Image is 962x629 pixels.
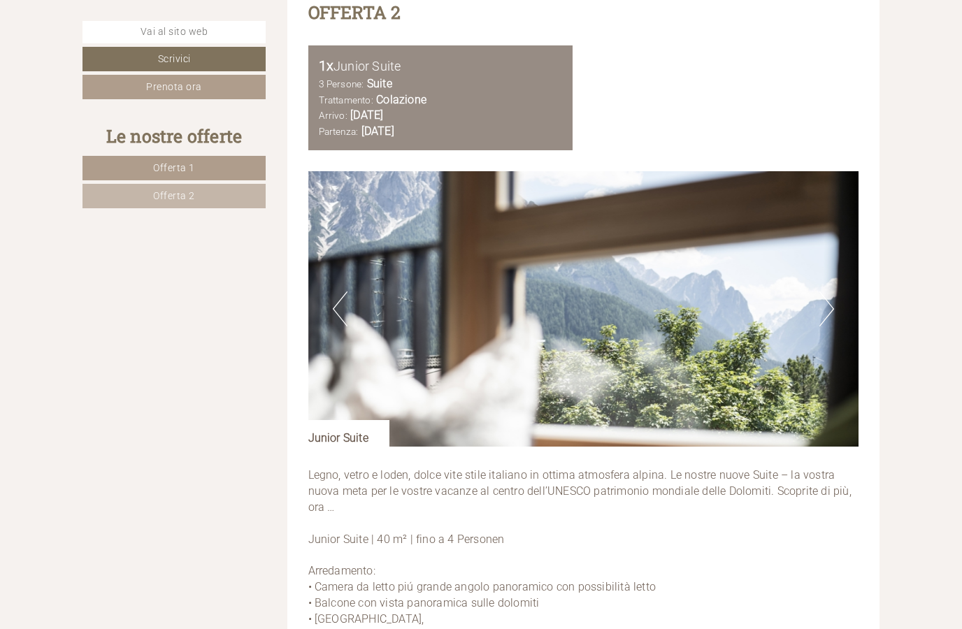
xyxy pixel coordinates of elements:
[319,57,333,74] b: 1x
[319,56,563,76] div: Junior Suite
[82,21,266,43] a: Vai al sito web
[319,94,373,106] small: Trattamento:
[246,11,305,35] div: sabato
[485,368,552,393] button: Invia
[319,126,359,137] small: Partenza:
[367,77,392,90] b: Suite
[319,78,364,89] small: 3 Persone:
[308,171,859,447] img: image
[319,110,347,121] small: Arrivo:
[308,420,389,447] div: Junior Suite
[22,68,216,78] small: 20:54
[153,162,195,173] span: Offerta 1
[82,124,266,149] div: Le nostre offerte
[361,124,394,138] b: [DATE]
[153,190,195,201] span: Offerta 2
[82,47,266,71] a: Scrivici
[350,108,383,122] b: [DATE]
[333,291,347,326] button: Previous
[22,41,216,52] div: Hotel Simpaty
[819,291,834,326] button: Next
[376,93,426,106] b: Colazione
[11,38,223,81] div: Buon giorno, come possiamo aiutarla?
[82,75,266,99] a: Prenota ora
